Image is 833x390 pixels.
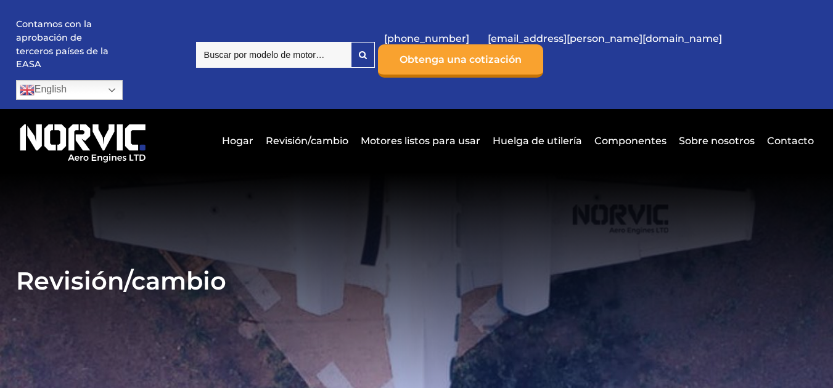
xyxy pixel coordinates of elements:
a: Huelga de utilería [490,126,585,156]
font: Huelga de utilería [493,135,582,147]
font: Contamos con la aprobación de terceros países de la EASA [16,18,109,70]
a: [PHONE_NUMBER] [378,23,475,54]
a: [EMAIL_ADDRESS][PERSON_NAME][DOMAIN_NAME] [482,23,728,54]
a: Revisión/cambio [263,126,351,156]
a: English [16,80,123,100]
font: [PHONE_NUMBER] [384,33,469,44]
input: Buscar por modelo de motor… [196,42,351,68]
img: en [20,83,35,97]
a: Hogar [219,126,256,156]
font: [EMAIL_ADDRESS][PERSON_NAME][DOMAIN_NAME] [488,33,722,44]
a: Motores listos para usar [358,126,483,156]
a: Sobre nosotros [676,126,758,156]
img: Logotipo de Norvic Aero Engines [16,118,150,163]
font: Obtenga una cotización [400,54,522,65]
a: Obtenga una cotización [378,44,543,78]
font: Contacto [767,135,814,147]
font: Sobre nosotros [679,135,755,147]
font: Hogar [222,135,253,147]
font: Revisión/cambio [266,135,348,147]
font: Revisión/cambio [16,266,226,296]
a: Contacto [764,126,814,156]
a: Componentes [591,126,670,156]
font: Motores listos para usar [361,135,480,147]
font: Componentes [594,135,667,147]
